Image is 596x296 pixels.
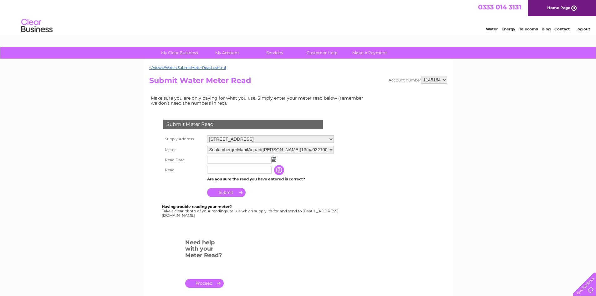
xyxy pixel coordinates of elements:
[154,47,205,59] a: My Clear Business
[185,238,224,262] h3: Need help with your Meter Read?
[162,204,232,209] b: Having trouble reading your meter?
[162,155,206,165] th: Read Date
[344,47,395,59] a: Make A Payment
[207,188,246,197] input: Submit
[502,27,515,31] a: Energy
[206,175,335,183] td: Are you sure the read you have entered is correct?
[163,120,323,129] div: Submit Meter Read
[274,165,285,175] input: Information
[162,165,206,175] th: Read
[272,157,276,162] img: ...
[162,205,339,217] div: Take a clear photo of your readings, tell us which supply it's for and send to [EMAIL_ADDRESS][DO...
[486,27,498,31] a: Water
[478,3,521,11] a: 0333 014 3131
[554,27,570,31] a: Contact
[185,279,224,288] a: .
[149,65,226,70] a: ~/Views/Water/SubmitMeterRead.cshtml
[389,76,447,84] div: Account number
[162,134,206,144] th: Supply Address
[575,27,590,31] a: Log out
[201,47,253,59] a: My Account
[542,27,551,31] a: Blog
[149,94,368,107] td: Make sure you are only paying for what you use. Simply enter your meter read below (remember we d...
[162,144,206,155] th: Meter
[21,16,53,35] img: logo.png
[149,76,447,88] h2: Submit Water Meter Read
[150,3,446,30] div: Clear Business is a trading name of Verastar Limited (registered in [GEOGRAPHIC_DATA] No. 3667643...
[249,47,300,59] a: Services
[296,47,348,59] a: Customer Help
[519,27,538,31] a: Telecoms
